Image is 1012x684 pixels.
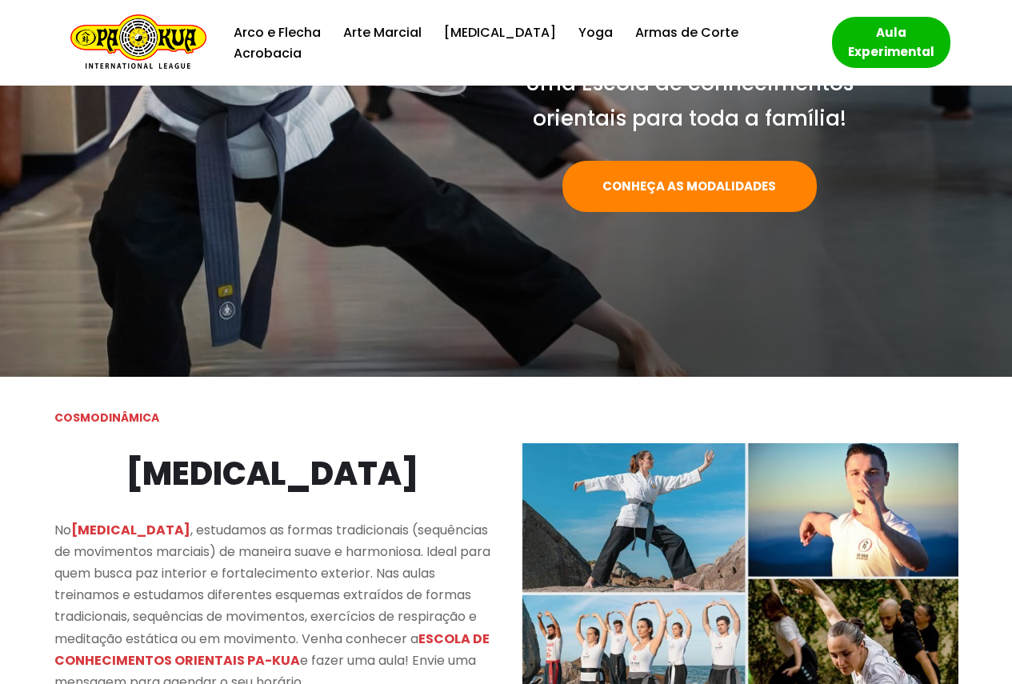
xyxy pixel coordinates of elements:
[54,410,159,426] strong: COSMODINÂMICA
[444,22,556,43] a: [MEDICAL_DATA]
[832,17,950,68] a: Aula Experimental
[230,22,808,64] div: Menu primário
[519,66,861,136] p: Uma Escola de conhecimentos orientais para toda a família!
[562,161,817,212] a: CONHEÇA AS MODALIDADES
[234,42,302,64] a: Acrobacia
[343,22,422,43] a: Arte Marcial
[54,448,490,499] h2: [MEDICAL_DATA]
[71,521,190,539] mark: [MEDICAL_DATA]
[234,22,321,43] a: Arco e Flecha
[54,630,490,670] mark: ESCOLA DE CONHECIMENTOS ORIENTAIS PA-KUA
[635,22,738,43] a: Armas de Corte
[62,14,206,71] a: Escola de Conhecimentos Orientais Pa-Kua Uma escola para toda família
[578,22,613,43] a: Yoga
